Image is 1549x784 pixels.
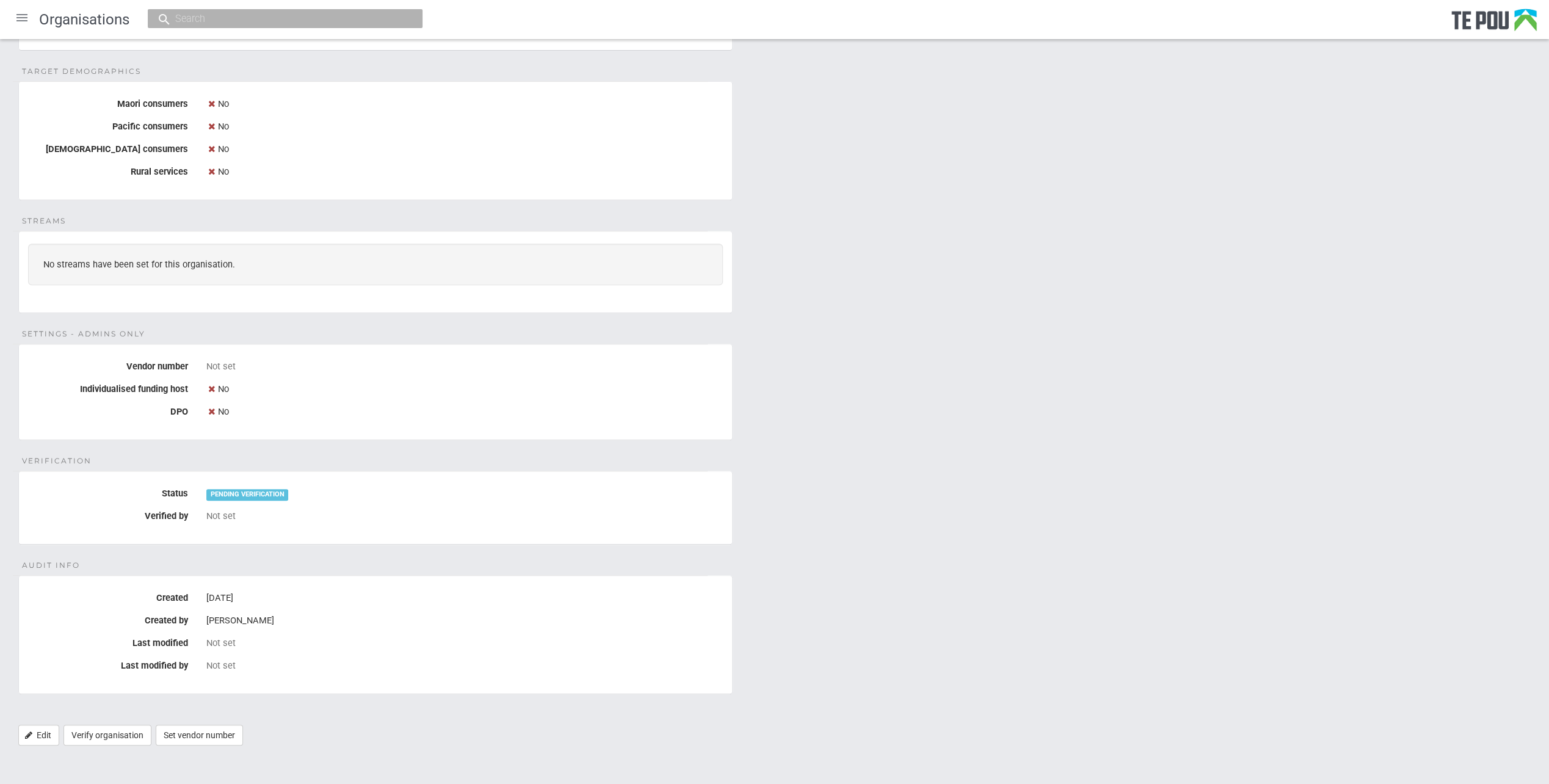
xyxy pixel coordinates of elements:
[28,244,723,285] div: No streams have been set for this organisation.
[63,725,151,746] a: Verify organisation
[18,725,59,746] a: Edit
[206,379,723,400] div: No
[19,379,197,394] label: Individualised funding host
[206,510,723,521] div: Not set
[22,456,92,466] span: Verification
[206,611,723,631] div: [PERSON_NAME]
[206,139,723,160] div: No
[19,139,197,154] label: [DEMOGRAPHIC_DATA] consumers
[22,216,66,227] span: Streams
[172,12,386,25] input: Search
[156,725,243,746] a: Set vendor number
[19,656,197,671] label: Last modified by
[206,94,723,115] div: No
[206,117,723,137] div: No
[19,484,197,499] label: Status
[206,637,723,648] div: Not set
[19,506,197,521] label: Verified by
[22,560,80,571] span: Audit Info
[206,588,723,609] div: [DATE]
[19,117,197,132] label: Pacific consumers
[19,94,197,109] label: Maori consumers
[19,402,197,417] label: DPO
[206,660,723,671] div: Not set
[206,162,723,183] div: No
[22,328,145,339] span: Settings - Admins only
[206,489,288,500] div: PENDING VERIFICATION
[19,162,197,177] label: Rural services
[19,611,197,626] label: Created by
[19,357,197,372] label: Vendor number
[206,361,723,372] div: Not set
[19,633,197,648] label: Last modified
[22,66,141,77] span: Target demographics
[19,588,197,603] label: Created
[206,402,723,423] div: No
